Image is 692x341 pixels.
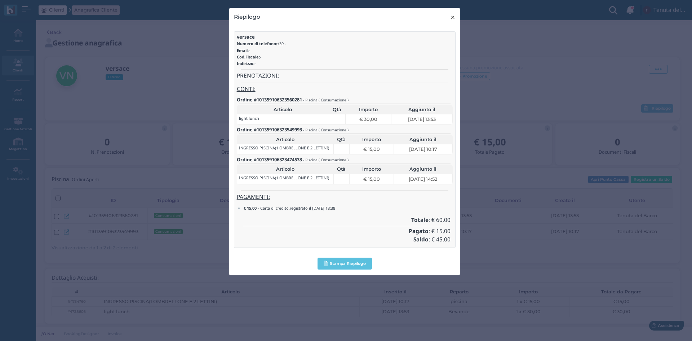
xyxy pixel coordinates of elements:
[237,193,270,201] u: PAGAMENTI:
[394,135,453,144] th: Aggiunto il
[391,105,453,114] th: Aggiunto il
[409,227,429,235] b: Pagato
[363,176,380,183] span: € 15,00
[329,105,345,114] th: Qtà
[409,176,437,183] span: [DATE] 14:52
[237,85,256,93] u: CONTI:
[244,205,257,211] b: € 15,00
[239,176,329,180] h6: INGRESSO PISCINA(1 OMBRELLONE E 2 LETTINI)
[237,34,255,40] b: versace
[237,48,453,53] h6: -
[333,135,349,144] th: Qtà
[237,55,453,59] h6: -
[237,61,453,66] h6: -
[333,165,349,174] th: Qtà
[237,96,302,103] b: Ordine #101359106323560281
[319,157,349,162] small: ( Consumazione )
[237,135,333,144] th: Articolo
[349,135,394,144] th: Importo
[303,127,318,132] small: - Piscina
[303,157,318,162] small: - Piscina
[408,116,436,123] span: [DATE] 13:53
[450,13,456,22] span: ×
[239,146,329,150] h6: INGRESSO PISCINA(1 OMBRELLONE E 2 LETTINI)
[349,165,394,174] th: Importo
[237,165,333,174] th: Articolo
[363,146,380,153] span: € 15,00
[244,206,448,210] h6: registrato il [DATE] 18:38
[409,146,437,153] span: [DATE] 10:17
[413,236,429,243] b: Saldo
[237,61,254,66] b: Indirizzo:
[237,156,302,163] b: Ordine #101359106323474533
[239,217,451,223] h4: : € 60,00
[21,6,48,11] span: Assistenza
[411,216,429,224] b: Totale
[359,116,377,123] span: € 30,00
[239,237,451,243] h4: : € 45,00
[237,126,302,133] b: Ordine #101359106323549993
[237,54,260,60] b: Cod.Fiscale:
[318,258,372,270] button: Stampa Riepilogo
[394,165,453,174] th: Aggiunto il
[237,105,329,114] th: Articolo
[239,228,451,235] h4: : € 15,00
[234,13,260,21] h4: Riepilogo
[303,97,318,102] small: - Piscina
[258,206,290,210] span: - Carta di credito ,
[345,105,391,114] th: Importo
[237,72,279,79] u: PRENOTAZIONI:
[237,48,249,53] b: Email:
[319,97,349,102] small: ( Consumazione )
[239,116,259,121] h6: light lunch
[237,41,453,46] h6: +39 -
[237,41,277,46] b: Numero di telefono:
[319,127,349,132] small: ( Consumazione )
